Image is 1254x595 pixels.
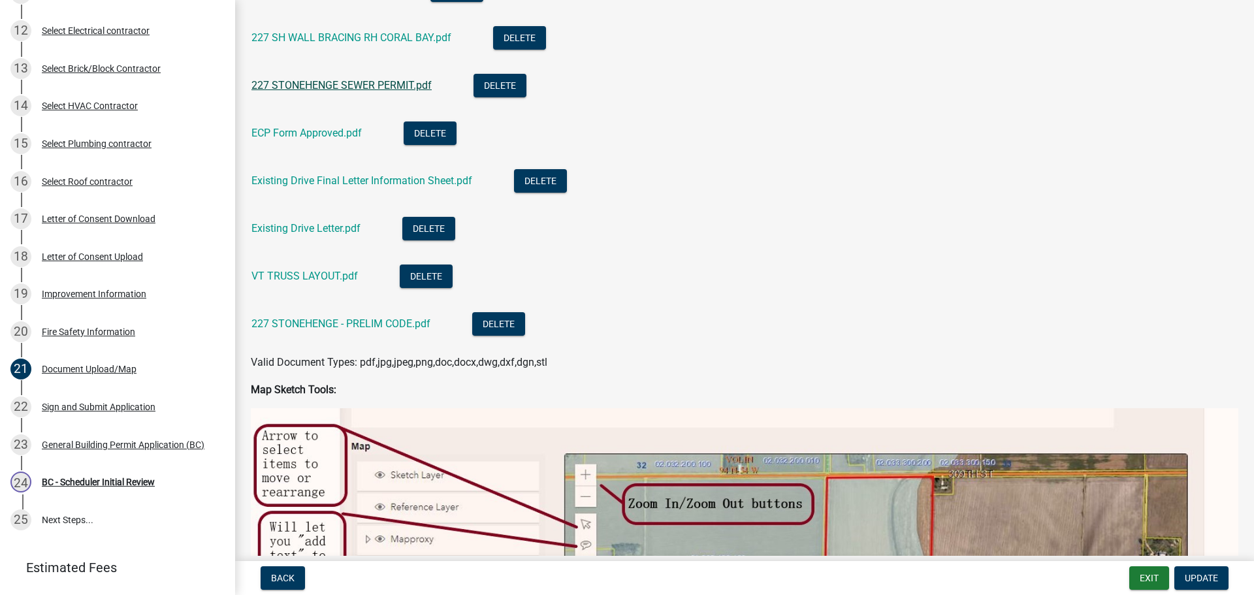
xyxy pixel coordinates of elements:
[472,312,525,336] button: Delete
[42,477,155,487] div: BC - Scheduler Initial Review
[251,174,472,187] a: Existing Drive Final Letter Information Sheet.pdf
[10,133,31,154] div: 15
[402,217,455,240] button: Delete
[42,139,152,148] div: Select Plumbing contractor
[42,327,135,336] div: Fire Safety Information
[10,555,214,581] a: Estimated Fees
[251,383,336,396] strong: Map Sketch Tools:
[251,79,432,91] a: 227 STONEHENGE SEWER PERMIT.pdf
[10,171,31,192] div: 16
[493,26,546,50] button: Delete
[10,246,31,267] div: 18
[10,396,31,417] div: 22
[42,252,143,261] div: Letter of Consent Upload
[42,214,155,223] div: Letter of Consent Download
[402,223,455,236] wm-modal-confirm: Delete Document
[42,364,137,374] div: Document Upload/Map
[42,101,138,110] div: Select HVAC Contractor
[514,169,567,193] button: Delete
[251,31,451,44] a: 227 SH WALL BRACING RH CORAL BAY.pdf
[251,222,361,234] a: Existing Drive Letter.pdf
[493,33,546,45] wm-modal-confirm: Delete Document
[251,317,430,330] a: 227 STONEHENGE - PRELIM CODE.pdf
[10,208,31,229] div: 17
[10,58,31,79] div: 13
[42,440,204,449] div: General Building Permit Application (BC)
[404,121,457,145] button: Delete
[404,128,457,140] wm-modal-confirm: Delete Document
[1185,573,1218,583] span: Update
[472,319,525,331] wm-modal-confirm: Delete Document
[10,359,31,379] div: 21
[42,177,133,186] div: Select Roof contractor
[10,321,31,342] div: 20
[42,26,150,35] div: Select Electrical contractor
[514,176,567,188] wm-modal-confirm: Delete Document
[271,573,295,583] span: Back
[251,127,362,139] a: ECP Form Approved.pdf
[42,289,146,298] div: Improvement Information
[400,271,453,283] wm-modal-confirm: Delete Document
[10,283,31,304] div: 19
[474,74,526,97] button: Delete
[251,270,358,282] a: VT TRUSS LAYOUT.pdf
[10,95,31,116] div: 14
[400,265,453,288] button: Delete
[42,402,155,411] div: Sign and Submit Application
[251,356,547,368] span: Valid Document Types: pdf,jpg,jpeg,png,doc,docx,dwg,dxf,dgn,stl
[42,64,161,73] div: Select Brick/Block Contractor
[10,20,31,41] div: 12
[10,472,31,492] div: 24
[10,509,31,530] div: 25
[261,566,305,590] button: Back
[1174,566,1229,590] button: Update
[474,80,526,93] wm-modal-confirm: Delete Document
[1129,566,1169,590] button: Exit
[10,434,31,455] div: 23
